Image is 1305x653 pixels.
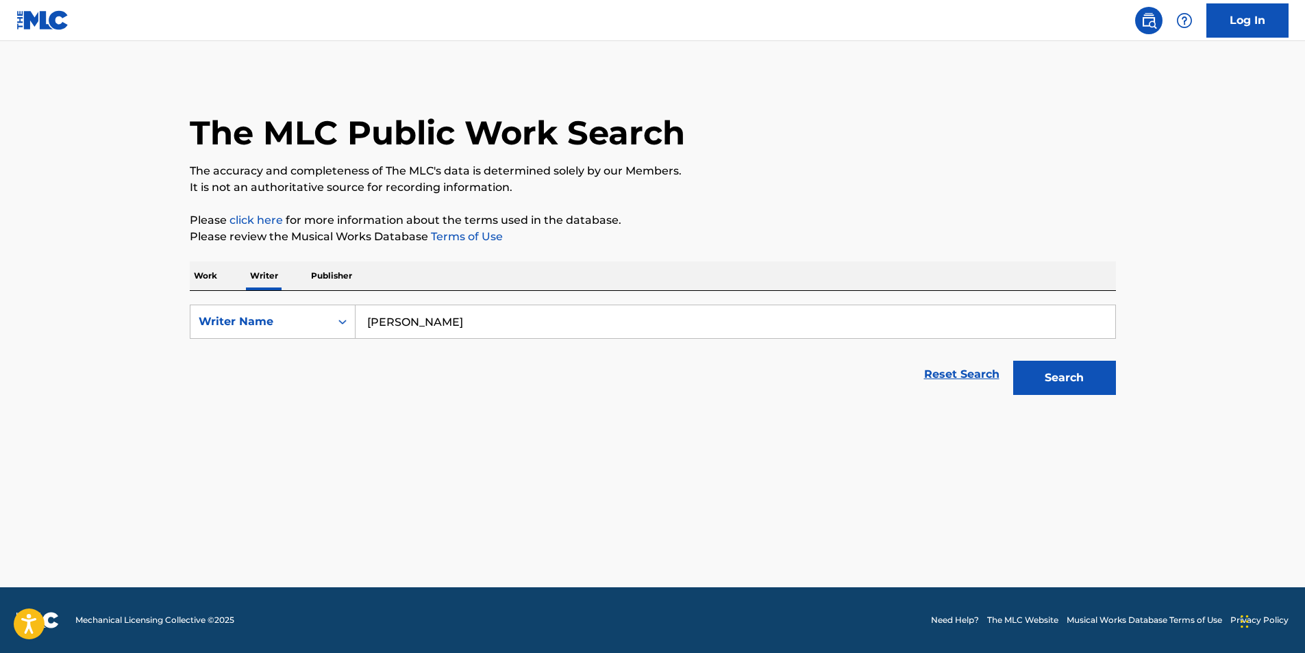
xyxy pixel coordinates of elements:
img: help [1176,12,1193,29]
p: It is not an authoritative source for recording information. [190,179,1116,196]
a: Terms of Use [428,230,503,243]
a: Public Search [1135,7,1163,34]
h1: The MLC Public Work Search [190,112,685,153]
a: Reset Search [917,359,1006,389]
a: Musical Works Database Terms of Use [1067,614,1222,626]
p: Please review the Musical Works Database [190,229,1116,245]
div: Help [1171,7,1198,34]
a: click here [229,214,283,227]
img: MLC Logo [16,10,69,30]
img: logo [16,612,59,628]
img: search [1141,12,1157,29]
p: The accuracy and completeness of The MLC's data is determined solely by our Members. [190,163,1116,179]
a: The MLC Website [987,614,1058,626]
p: Writer [246,261,282,290]
p: Please for more information about the terms used in the database. [190,212,1116,229]
iframe: Chat Widget [1236,587,1305,653]
span: Mechanical Licensing Collective © 2025 [75,614,234,626]
a: Log In [1206,3,1289,38]
p: Work [190,261,221,290]
a: Need Help? [931,614,979,626]
a: Privacy Policy [1230,614,1289,626]
form: Search Form [190,305,1116,402]
p: Publisher [307,261,356,290]
div: Drag [1241,601,1249,642]
div: Writer Name [199,313,322,330]
button: Search [1013,361,1116,395]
